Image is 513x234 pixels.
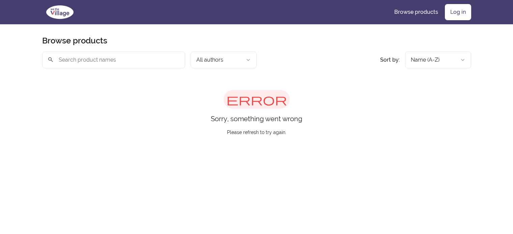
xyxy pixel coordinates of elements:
button: Product sort options [405,52,471,68]
a: Log in [445,4,471,20]
input: Search product names [42,52,185,68]
span: error [224,90,290,109]
p: Please refresh to try again. [227,124,286,136]
span: search [48,55,54,64]
a: Browse products [389,4,444,20]
nav: Main [389,4,471,20]
button: Filter by author [191,52,257,68]
h1: Browse products [42,35,107,46]
span: Sort by: [380,57,400,63]
img: We The Village logo [42,4,78,20]
p: Sorry, something went wrong [211,114,302,124]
